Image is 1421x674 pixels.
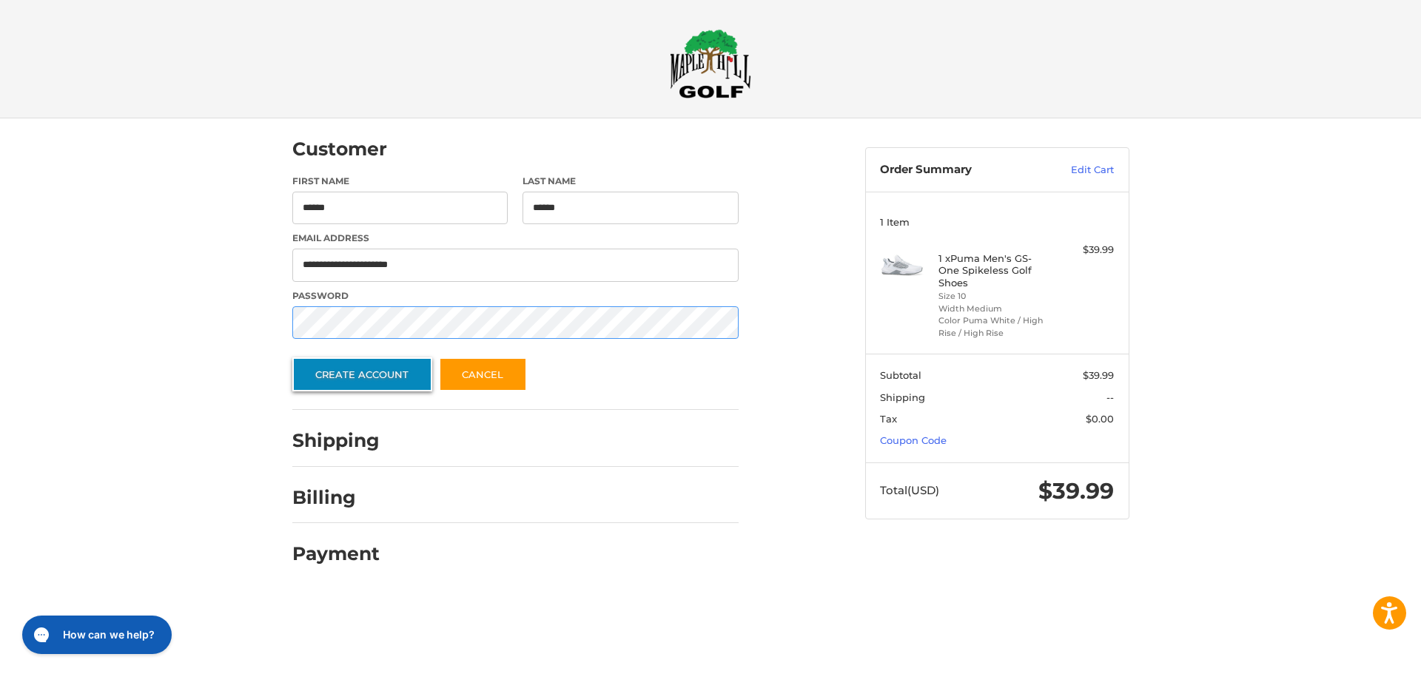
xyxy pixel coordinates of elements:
[1039,163,1114,178] a: Edit Cart
[880,216,1114,228] h3: 1 Item
[880,413,897,425] span: Tax
[670,29,751,98] img: Maple Hill Golf
[1106,391,1114,403] span: --
[1038,477,1114,505] span: $39.99
[880,369,921,381] span: Subtotal
[292,486,379,509] h2: Billing
[1083,369,1114,381] span: $39.99
[938,290,1052,303] li: Size 10
[1299,634,1421,674] iframe: Google Customer Reviews
[292,175,508,188] label: First Name
[938,252,1052,289] h4: 1 x Puma Men's GS-One Spikeless Golf Shoes
[1055,243,1114,257] div: $39.99
[292,232,739,245] label: Email Address
[523,175,739,188] label: Last Name
[292,429,380,452] h2: Shipping
[880,483,939,497] span: Total (USD)
[880,163,1039,178] h3: Order Summary
[1086,413,1114,425] span: $0.00
[880,434,947,446] a: Coupon Code
[292,542,380,565] h2: Payment
[880,391,925,403] span: Shipping
[292,289,739,303] label: Password
[292,357,432,391] button: Create Account
[292,138,387,161] h2: Customer
[938,303,1052,315] li: Width Medium
[439,357,527,391] a: Cancel
[938,314,1052,339] li: Color Puma White / High Rise / High Rise
[15,610,176,659] iframe: Gorgias live chat messenger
